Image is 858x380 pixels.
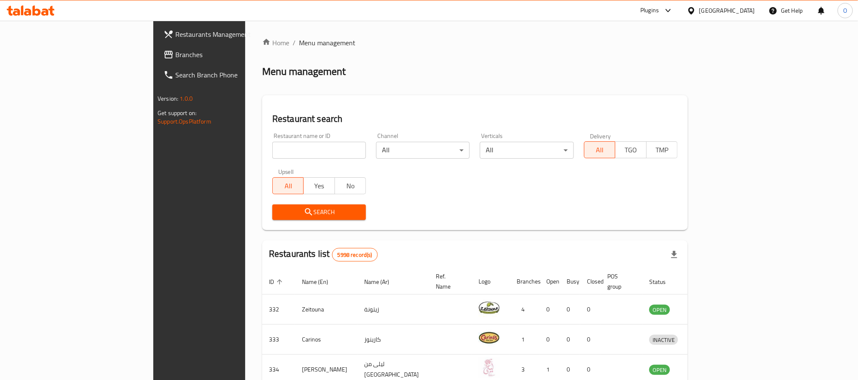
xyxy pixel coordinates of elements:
[664,245,684,265] div: Export file
[540,295,560,325] td: 0
[269,248,378,262] h2: Restaurants list
[357,295,429,325] td: زيتونة
[158,93,178,104] span: Version:
[649,277,677,287] span: Status
[295,295,357,325] td: Zeitouna
[472,269,510,295] th: Logo
[510,269,540,295] th: Branches
[843,6,847,15] span: O
[540,269,560,295] th: Open
[299,38,355,48] span: Menu management
[510,325,540,355] td: 1
[560,325,580,355] td: 0
[699,6,755,15] div: [GEOGRAPHIC_DATA]
[303,177,335,194] button: Yes
[376,142,470,159] div: All
[540,325,560,355] td: 0
[158,116,211,127] a: Support.OpsPlatform
[479,297,500,318] img: Zeitouna
[560,269,580,295] th: Busy
[580,325,601,355] td: 0
[357,325,429,355] td: كارينوز
[480,142,573,159] div: All
[180,93,193,104] span: 1.0.0
[364,277,400,287] span: Name (Ar)
[607,271,632,292] span: POS group
[157,24,296,44] a: Restaurants Management
[560,295,580,325] td: 0
[175,29,290,39] span: Restaurants Management
[619,144,643,156] span: TGO
[276,180,300,192] span: All
[272,142,366,159] input: Search for restaurant name or ID..
[640,6,659,16] div: Plugins
[295,325,357,355] td: Carinos
[584,141,615,158] button: All
[157,65,296,85] a: Search Branch Phone
[580,269,601,295] th: Closed
[588,144,612,156] span: All
[649,365,670,375] span: OPEN
[479,357,500,378] img: Leila Min Lebnan
[262,38,688,48] nav: breadcrumb
[590,133,611,139] label: Delivery
[436,271,462,292] span: Ref. Name
[157,44,296,65] a: Branches
[650,144,674,156] span: TMP
[649,305,670,315] span: OPEN
[279,207,359,218] span: Search
[269,277,285,287] span: ID
[272,113,678,125] h2: Restaurant search
[332,248,378,262] div: Total records count
[278,169,294,175] label: Upsell
[272,204,366,220] button: Search
[615,141,646,158] button: TGO
[479,327,500,348] img: Carinos
[302,277,339,287] span: Name (En)
[649,335,678,345] span: INACTIVE
[580,295,601,325] td: 0
[272,177,304,194] button: All
[332,251,377,259] span: 5998 record(s)
[338,180,363,192] span: No
[175,50,290,60] span: Branches
[510,295,540,325] td: 4
[307,180,331,192] span: Yes
[262,65,346,78] h2: Menu management
[646,141,678,158] button: TMP
[175,70,290,80] span: Search Branch Phone
[158,107,197,118] span: Get support on:
[335,177,366,194] button: No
